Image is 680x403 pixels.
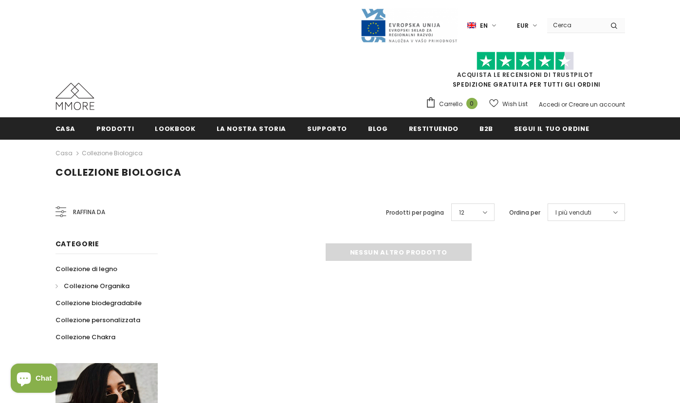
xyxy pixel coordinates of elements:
[96,117,134,139] a: Prodotti
[409,117,459,139] a: Restituendo
[547,18,603,32] input: Search Site
[514,117,589,139] a: Segui il tuo ordine
[55,260,117,277] a: Collezione di legno
[55,315,140,325] span: Collezione personalizzata
[55,117,76,139] a: Casa
[55,165,182,179] span: Collezione biologica
[155,117,195,139] a: Lookbook
[480,21,488,31] span: en
[55,298,142,308] span: Collezione biodegradabile
[467,21,476,30] img: i-lang-1.png
[217,117,286,139] a: La nostra storia
[155,124,195,133] span: Lookbook
[569,100,625,109] a: Creare un account
[477,52,574,71] img: Fidati di Pilot Stars
[55,311,140,329] a: Collezione personalizzata
[409,124,459,133] span: Restituendo
[73,207,105,218] span: Raffina da
[55,124,76,133] span: Casa
[55,83,94,110] img: Casi MMORE
[55,294,142,311] a: Collezione biodegradabile
[457,71,593,79] a: Acquista le recensioni di TrustPilot
[502,99,528,109] span: Wish List
[489,95,528,112] a: Wish List
[509,208,540,218] label: Ordina per
[360,21,458,29] a: Javni Razpis
[55,329,115,346] a: Collezione Chakra
[8,364,60,395] inbox-online-store-chat: Shopify online store chat
[555,208,591,218] span: I più venduti
[479,124,493,133] span: B2B
[517,21,529,31] span: EUR
[466,98,478,109] span: 0
[479,117,493,139] a: B2B
[368,117,388,139] a: Blog
[55,332,115,342] span: Collezione Chakra
[82,149,143,157] a: Collezione biologica
[425,97,482,111] a: Carrello 0
[514,124,589,133] span: Segui il tuo ordine
[386,208,444,218] label: Prodotti per pagina
[64,281,129,291] span: Collezione Organika
[55,277,129,294] a: Collezione Organika
[360,8,458,43] img: Javni Razpis
[307,124,347,133] span: supporto
[425,56,625,89] span: SPEDIZIONE GRATUITA PER TUTTI GLI ORDINI
[561,100,567,109] span: or
[368,124,388,133] span: Blog
[459,208,464,218] span: 12
[55,264,117,274] span: Collezione di legno
[96,124,134,133] span: Prodotti
[217,124,286,133] span: La nostra storia
[439,99,462,109] span: Carrello
[55,239,99,249] span: Categorie
[539,100,560,109] a: Accedi
[55,147,73,159] a: Casa
[307,117,347,139] a: supporto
